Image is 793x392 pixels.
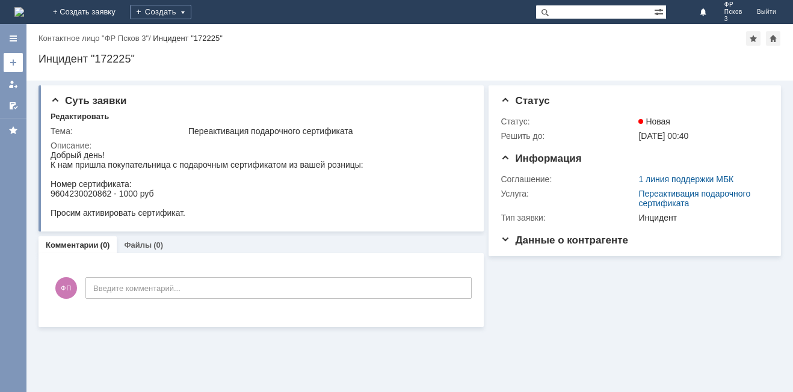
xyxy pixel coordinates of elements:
span: Псков [724,8,742,16]
span: Данные о контрагенте [501,234,628,246]
div: Создать [130,5,191,19]
div: / [39,34,153,43]
a: Переактивация подарочного сертификата [638,189,750,208]
div: Соглашение: [501,174,636,184]
div: Решить до: [501,131,636,141]
span: [DATE] 00:40 [638,131,688,141]
span: Новая [638,117,670,126]
div: Услуга: [501,189,636,198]
span: Статус [501,95,549,106]
span: 3 [724,16,742,23]
div: Инцидент [638,213,764,222]
span: ФП [55,277,77,299]
span: Суть заявки [51,95,126,106]
div: Статус: [501,117,636,126]
div: Сделать домашней страницей [766,31,780,46]
a: Перейти на домашнюю страницу [14,7,24,17]
a: 1 линия поддержки МБК [638,174,733,184]
img: logo [14,7,24,17]
div: Описание: [51,141,470,150]
a: Контактное лицо "ФР Псков 3" [39,34,149,43]
div: Тема: [51,126,186,136]
a: Мои согласования [4,96,23,115]
a: Комментарии [46,240,99,250]
span: ФР [724,1,742,8]
span: Информация [501,153,581,164]
div: Тип заявки: [501,213,636,222]
div: Инцидент "172225" [39,53,781,65]
div: Инцидент "172225" [153,34,222,43]
div: Добавить в избранное [746,31,761,46]
a: Мои заявки [4,75,23,94]
div: Переактивация подарочного сертификата [188,126,467,136]
a: Создать заявку [4,53,23,72]
span: Расширенный поиск [654,5,666,17]
a: Файлы [124,240,152,250]
div: (0) [153,240,163,250]
div: (0) [100,240,110,250]
div: Редактировать [51,112,109,121]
